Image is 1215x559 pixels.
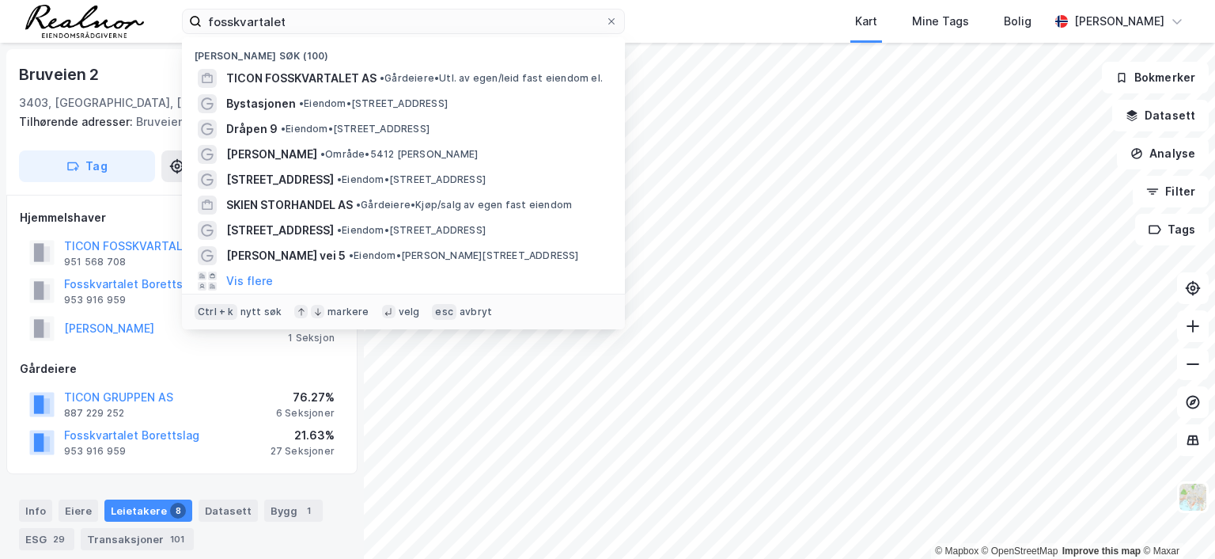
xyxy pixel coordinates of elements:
button: Tag [19,150,155,182]
div: Kart [855,12,877,31]
div: 76.27% [276,388,335,407]
button: Filter [1133,176,1209,207]
span: • [380,72,384,84]
div: ESG [19,528,74,550]
span: Eiendom • [STREET_ADDRESS] [337,173,486,186]
span: Gårdeiere • Utl. av egen/leid fast eiendom el. [380,72,603,85]
a: Improve this map [1062,546,1141,557]
div: Datasett [199,500,258,522]
div: velg [399,306,420,318]
div: [PERSON_NAME] [1074,12,1164,31]
div: Hjemmelshaver [20,208,344,227]
div: avbryt [460,306,492,318]
img: realnor-logo.934646d98de889bb5806.png [25,5,144,38]
div: Bygg [264,500,323,522]
div: 6 Seksjoner [276,407,335,420]
div: 29 [50,531,68,547]
span: SKIEN STORHANDEL AS [226,196,353,215]
div: esc [432,304,456,320]
span: • [356,199,361,211]
span: • [337,173,342,185]
div: 3403, [GEOGRAPHIC_DATA], [GEOGRAPHIC_DATA] [19,93,292,112]
button: Vis flere [226,272,273,291]
button: Tags [1135,214,1209,245]
span: Dråpen 9 [226,120,278,139]
div: 887 229 252 [64,407,124,420]
span: • [299,97,304,109]
button: Analyse [1117,138,1209,169]
span: Bystasjonen [226,94,296,113]
span: • [281,123,286,135]
span: TICON FOSSKVARTALET AS [226,69,377,88]
div: Eiere [59,500,98,522]
span: • [337,224,342,236]
span: Eiendom • [STREET_ADDRESS] [337,224,486,237]
span: [PERSON_NAME] vei 5 [226,246,346,265]
div: 1 [301,503,316,519]
span: Gårdeiere • Kjøp/salg av egen fast eiendom [356,199,572,211]
div: Info [19,500,52,522]
div: markere [327,306,369,318]
span: • [320,148,325,160]
input: Søk på adresse, matrikkel, gårdeiere, leietakere eller personer [202,10,605,33]
div: Ctrl + k [195,304,237,320]
button: Datasett [1112,100,1209,131]
div: Bruveien 2 [19,62,102,87]
span: Eiendom • [STREET_ADDRESS] [281,123,430,135]
div: Bruveien 5 [19,112,332,131]
div: 8 [170,503,186,519]
span: Område • 5412 [PERSON_NAME] [320,148,478,161]
img: Z [1178,482,1208,512]
span: Eiendom • [PERSON_NAME][STREET_ADDRESS] [349,249,579,262]
span: [PERSON_NAME] [226,145,317,164]
div: 101 [167,531,187,547]
div: 21.63% [271,426,335,445]
span: [STREET_ADDRESS] [226,221,334,240]
div: 27 Seksjoner [271,445,335,458]
div: 953 916 959 [64,445,126,458]
a: Mapbox [935,546,978,557]
div: Transaksjoner [81,528,194,550]
div: Kontrollprogram for chat [1136,483,1215,559]
a: OpenStreetMap [982,546,1058,557]
span: [STREET_ADDRESS] [226,170,334,189]
div: nytt søk [240,306,282,318]
div: 953 916 959 [64,294,126,306]
div: [PERSON_NAME] søk (100) [182,37,625,66]
span: • [349,249,354,261]
iframe: Chat Widget [1136,483,1215,559]
span: Eiendom • [STREET_ADDRESS] [299,97,448,110]
button: Bokmerker [1102,62,1209,93]
span: Tilhørende adresser: [19,115,136,128]
div: 1 Seksjon [288,332,335,344]
div: Bolig [1004,12,1031,31]
div: Mine Tags [912,12,969,31]
div: Gårdeiere [20,359,344,378]
div: Leietakere [104,500,192,522]
div: 951 568 708 [64,256,126,268]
